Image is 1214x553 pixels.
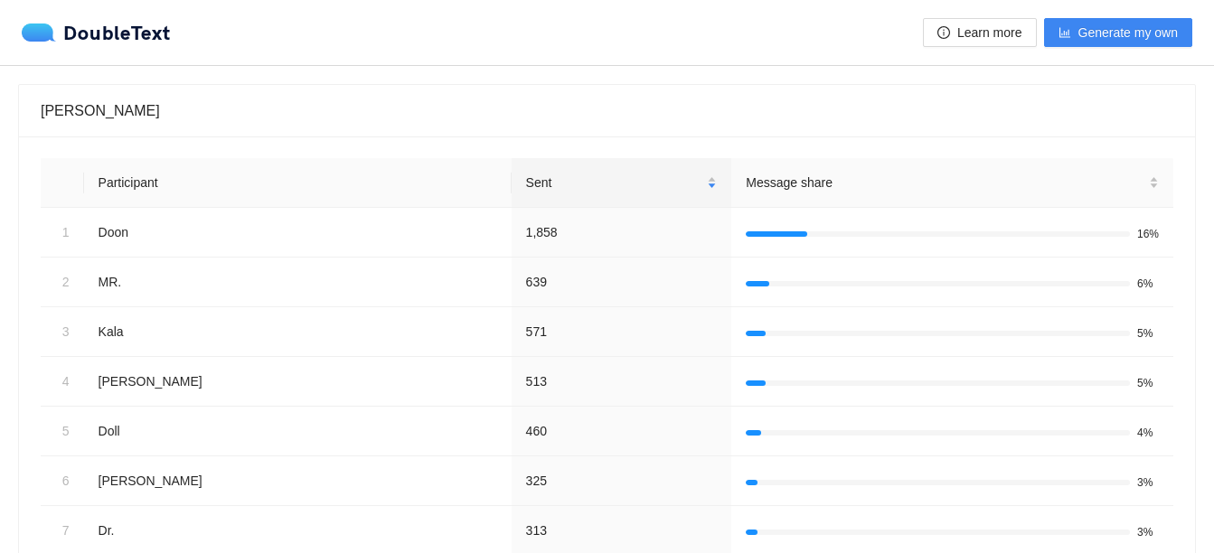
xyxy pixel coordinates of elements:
[1137,229,1159,239] span: 16%
[95,173,501,192] div: Participant
[55,520,70,540] div: 7
[55,421,70,441] div: 5
[512,407,732,456] td: 460
[84,357,512,407] td: [PERSON_NAME]
[1137,278,1159,289] span: 6%
[957,23,1022,42] span: Learn more
[1137,328,1159,339] span: 5%
[1059,26,1071,41] span: bar-chart
[84,456,512,506] td: [PERSON_NAME]
[526,173,704,192] span: Sent
[1137,378,1159,389] span: 5%
[22,23,171,42] a: logoDoubleText
[55,471,70,491] div: 6
[1137,527,1159,538] span: 3%
[923,18,1037,47] button: info-circleLearn more
[746,173,1145,192] span: Message share
[84,307,512,357] td: Kala
[1078,23,1179,42] span: Generate my own
[1137,427,1159,438] span: 4%
[55,222,70,242] div: 1
[22,23,63,42] img: logo
[512,307,732,357] td: 571
[1137,477,1159,488] span: 3%
[1044,18,1193,47] button: bar-chartGenerate my own
[1044,25,1193,40] a: bar-chartGenerate my own
[84,208,512,258] td: Doon
[731,158,1173,208] th: Message share
[55,371,70,391] div: 4
[512,208,732,258] td: 1,858
[84,258,512,307] td: MR.
[22,23,171,42] div: DoubleText
[512,456,732,506] td: 325
[84,407,512,456] td: Doll
[923,25,1037,40] a: info-circleLearn more
[512,357,732,407] td: 513
[41,99,160,122] div: [PERSON_NAME]
[55,272,70,292] div: 2
[55,322,70,342] div: 3
[937,26,950,41] span: info-circle
[512,258,732,307] td: 639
